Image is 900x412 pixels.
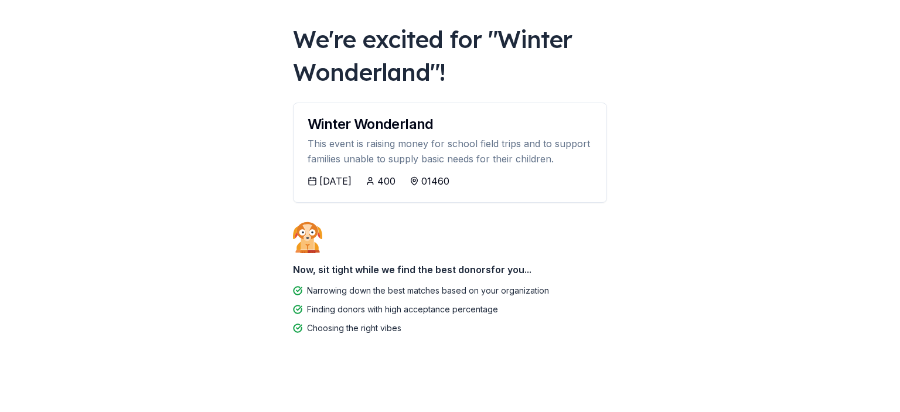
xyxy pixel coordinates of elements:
[307,302,498,316] div: Finding donors with high acceptance percentage
[293,222,322,253] img: Dog waiting patiently
[293,258,607,281] div: Now, sit tight while we find the best donors for you...
[293,23,607,88] div: We're excited for " Winter Wonderland "!
[308,117,592,131] div: Winter Wonderland
[307,321,401,335] div: Choosing the right vibes
[308,136,592,167] div: This event is raising money for school field trips and to support families unable to supply basic...
[319,174,352,188] div: [DATE]
[307,284,549,298] div: Narrowing down the best matches based on your organization
[377,174,396,188] div: 400
[421,174,449,188] div: 01460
